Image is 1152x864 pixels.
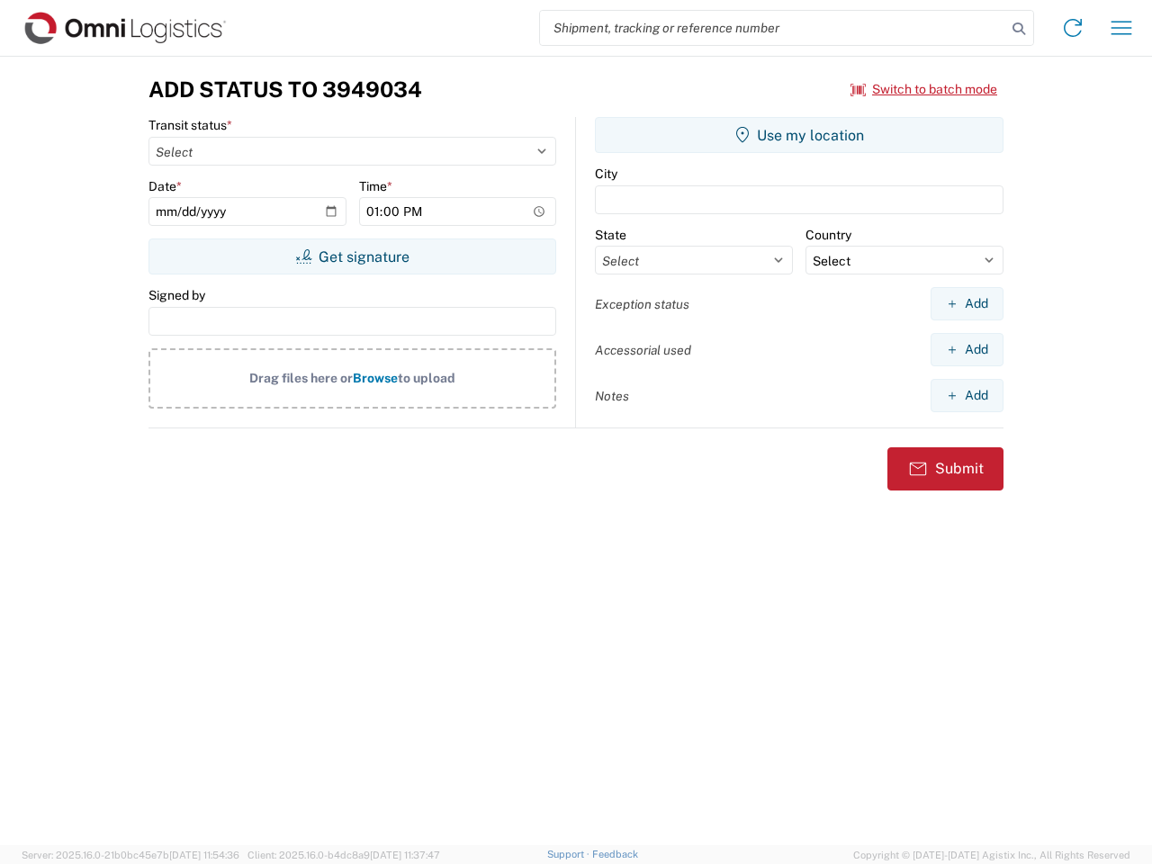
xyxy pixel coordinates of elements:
[592,849,638,859] a: Feedback
[850,75,997,104] button: Switch to batch mode
[398,371,455,385] span: to upload
[595,166,617,182] label: City
[595,296,689,312] label: Exception status
[595,227,626,243] label: State
[805,227,851,243] label: Country
[148,178,182,194] label: Date
[595,388,629,404] label: Notes
[353,371,398,385] span: Browse
[148,76,422,103] h3: Add Status to 3949034
[853,847,1130,863] span: Copyright © [DATE]-[DATE] Agistix Inc., All Rights Reserved
[931,379,1003,412] button: Add
[595,117,1003,153] button: Use my location
[931,287,1003,320] button: Add
[931,333,1003,366] button: Add
[148,117,232,133] label: Transit status
[540,11,1006,45] input: Shipment, tracking or reference number
[247,850,440,860] span: Client: 2025.16.0-b4dc8a9
[169,850,239,860] span: [DATE] 11:54:36
[359,178,392,194] label: Time
[887,447,1003,490] button: Submit
[595,342,691,358] label: Accessorial used
[547,849,592,859] a: Support
[148,287,205,303] label: Signed by
[22,850,239,860] span: Server: 2025.16.0-21b0bc45e7b
[249,371,353,385] span: Drag files here or
[148,238,556,274] button: Get signature
[370,850,440,860] span: [DATE] 11:37:47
